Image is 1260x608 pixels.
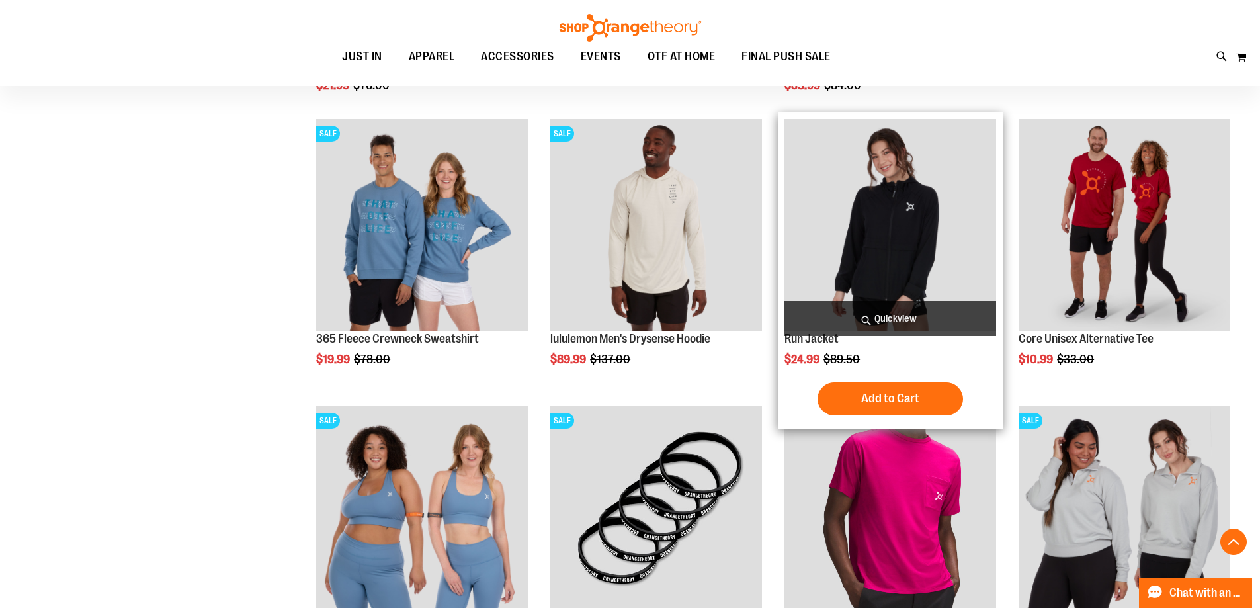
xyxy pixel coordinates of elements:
a: Product image for Run Jacket [784,119,996,333]
span: EVENTS [581,42,621,71]
span: $89.50 [823,353,862,366]
a: FINAL PUSH SALE [728,42,844,71]
img: 365 Fleece Crewneck Sweatshirt [316,119,528,331]
a: APPAREL [396,42,468,72]
button: Back To Top [1220,529,1247,555]
img: Product image for Run Jacket [784,119,996,331]
span: Chat with an Expert [1169,587,1244,599]
div: product [310,112,534,400]
a: ACCESSORIES [468,42,567,72]
span: OTF AT HOME [648,42,716,71]
span: $10.99 [1019,353,1055,366]
span: JUST IN [342,42,382,71]
a: 365 Fleece Crewneck Sweatshirt [316,332,479,345]
span: SALE [316,126,340,142]
button: Add to Cart [818,382,963,415]
span: SALE [1019,413,1042,429]
div: product [544,112,769,400]
a: 365 Fleece Crewneck SweatshirtSALE [316,119,528,333]
span: $24.99 [784,353,821,366]
button: Chat with an Expert [1139,578,1253,608]
a: Run Jacket [784,332,839,345]
span: $78.00 [354,353,392,366]
div: product [1012,112,1237,400]
span: Add to Cart [861,391,919,406]
a: Core Unisex Alternative Tee [1019,332,1154,345]
img: Shop Orangetheory [558,14,703,42]
span: $137.00 [590,353,632,366]
div: product [778,112,1003,429]
span: FINAL PUSH SALE [741,42,831,71]
span: $19.99 [316,353,352,366]
span: APPAREL [409,42,455,71]
img: Product image for lululemon Mens Drysense Hoodie Bone [550,119,762,331]
span: SALE [550,126,574,142]
a: JUST IN [329,42,396,72]
span: SALE [550,413,574,429]
span: $33.00 [1057,353,1096,366]
a: Quickview [784,301,996,336]
a: Product image for Core Unisex Alternative Tee [1019,119,1230,333]
a: EVENTS [567,42,634,72]
span: ACCESSORIES [481,42,554,71]
a: Product image for lululemon Mens Drysense Hoodie BoneSALE [550,119,762,333]
a: lululemon Men's Drysense Hoodie [550,332,710,345]
span: SALE [316,413,340,429]
img: Product image for Core Unisex Alternative Tee [1019,119,1230,331]
span: $89.99 [550,353,588,366]
a: OTF AT HOME [634,42,729,72]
